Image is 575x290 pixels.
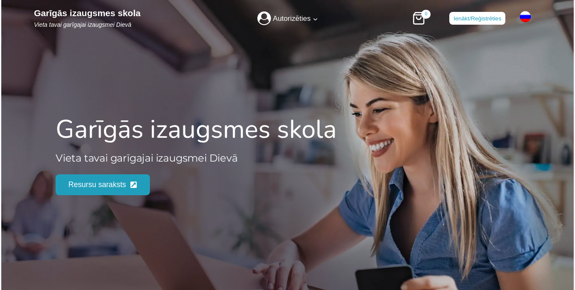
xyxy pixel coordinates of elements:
a: Garīgās izaugsmes skolaVieta tavai garīgajai izaugsmei Dievā [34,8,141,29]
a: Iepirkšanās ratiņi [410,10,432,27]
p: Vieta tavai garīgajai izaugsmei Dievā [34,21,141,29]
span: 0 [421,10,431,19]
p: Garīgās izaugsmes skola [34,8,141,18]
nav: Account Menu [257,7,318,29]
span: Resursu saraksts [68,179,126,190]
h3: Vieta tavai garīgajai izaugsmei Dievā [56,151,519,166]
img: Russian [517,11,534,23]
span: Autorizēties [271,13,311,24]
a: Autorizēties [257,7,318,29]
h2: Garīgās izaugsmes skola [56,114,519,144]
a: Ienākt/Reģistrēties [449,12,505,25]
span: Expand child menu [312,16,318,22]
a: Resursu saraksts [56,174,150,195]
